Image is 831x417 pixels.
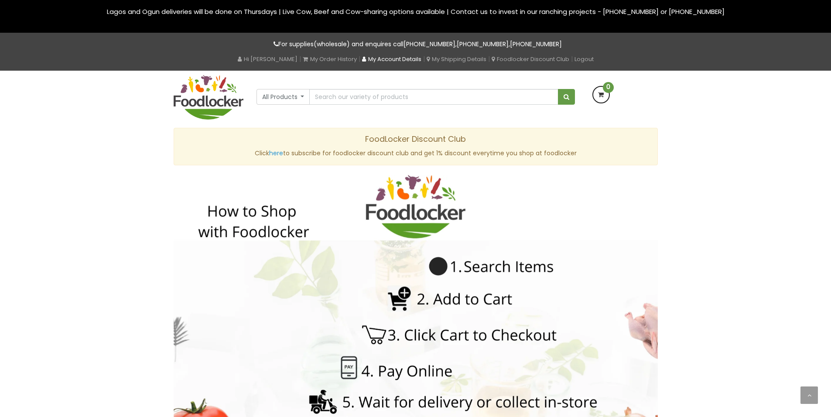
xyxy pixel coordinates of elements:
span: | [571,55,573,63]
a: My Order History [303,55,357,63]
span: | [423,55,425,63]
input: Search our variety of products [309,89,558,105]
a: Logout [575,55,594,63]
button: All Products [256,89,310,105]
span: 0 [603,82,614,93]
a: My Shipping Details [427,55,486,63]
span: | [299,55,301,63]
div: Click to subscribe for foodlocker discount club and get 1% discount everytime you shop at foodlocker [174,128,658,165]
h4: FoodLocker Discount Club [181,135,651,144]
img: FoodLocker [174,75,243,120]
a: My Account Details [362,55,421,63]
a: Hi [PERSON_NAME] [238,55,298,63]
a: [PHONE_NUMBER] [457,40,509,48]
a: [PHONE_NUMBER] [510,40,562,48]
span: | [488,55,490,63]
span: Lagos and Ogun deliveries will be done on Thursdays | Live Cow, Beef and Cow-sharing options avai... [107,7,725,16]
a: Foodlocker Discount Club [492,55,569,63]
p: For supplies(wholesale) and enquires call , , [174,39,658,49]
span: | [359,55,360,63]
a: [PHONE_NUMBER] [404,40,455,48]
a: here [269,149,283,157]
